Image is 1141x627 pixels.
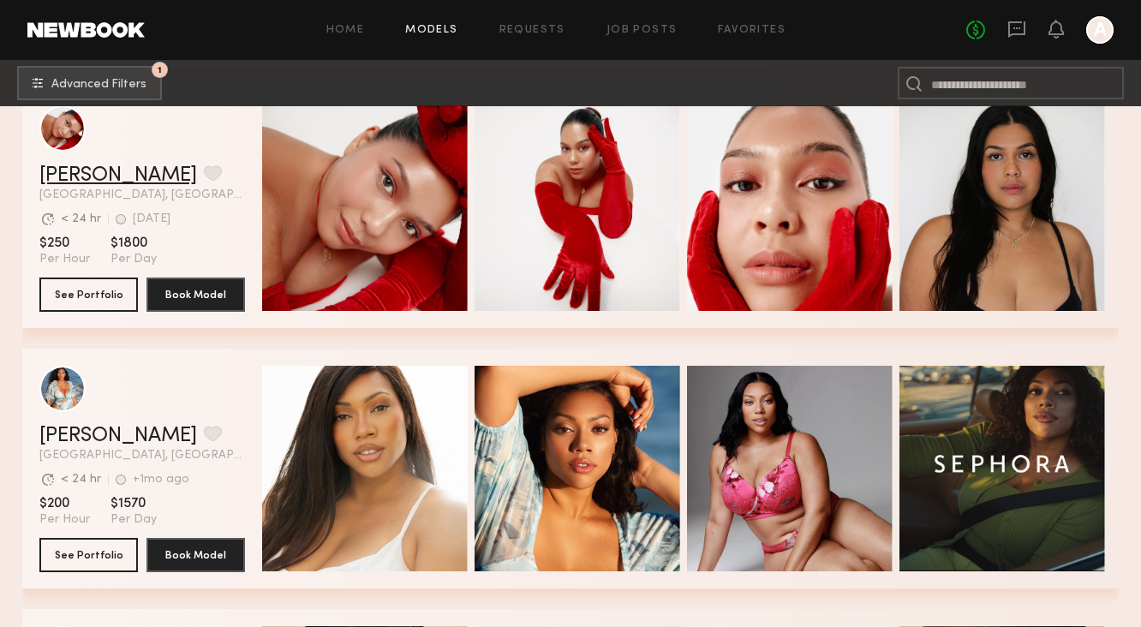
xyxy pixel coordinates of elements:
span: $250 [39,235,90,252]
span: Advanced Filters [51,79,146,91]
a: [PERSON_NAME] [39,165,197,186]
a: Favorites [718,25,786,36]
div: < 24 hr [61,213,101,225]
span: Per Day [111,252,157,267]
button: 1Advanced Filters [17,66,162,100]
button: See Portfolio [39,278,138,312]
a: Job Posts [606,25,678,36]
span: Per Hour [39,512,90,528]
div: [DATE] [133,213,170,225]
a: A [1086,16,1114,44]
a: Models [405,25,457,36]
button: Book Model [146,538,245,572]
span: [GEOGRAPHIC_DATA], [GEOGRAPHIC_DATA] [39,189,245,201]
span: $1570 [111,495,157,512]
span: 1 [158,66,162,74]
span: $1800 [111,235,157,252]
span: Per Day [111,512,157,528]
button: See Portfolio [39,538,138,572]
a: [PERSON_NAME] [39,426,197,446]
a: Requests [499,25,565,36]
span: [GEOGRAPHIC_DATA], [GEOGRAPHIC_DATA] [39,450,245,462]
div: < 24 hr [61,474,101,486]
a: Home [326,25,365,36]
span: $200 [39,495,90,512]
span: Per Hour [39,252,90,267]
div: +1mo ago [133,474,189,486]
button: Book Model [146,278,245,312]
